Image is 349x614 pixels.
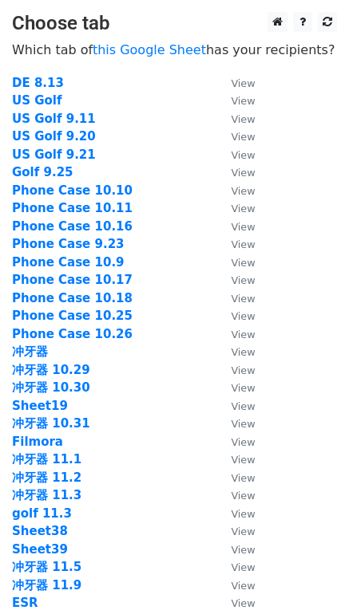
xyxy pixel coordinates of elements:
small: View [231,185,255,197]
a: Phone Case 10.11 [12,201,133,215]
a: View [215,470,255,485]
a: 冲牙器 11.1 [12,452,81,466]
a: View [215,542,255,557]
a: View [215,560,255,574]
a: 冲牙器 10.29 [12,363,90,377]
a: Sheet38 [12,524,68,538]
small: View [231,274,255,286]
a: 冲牙器 10.31 [12,416,90,431]
small: View [231,382,255,394]
small: View [231,221,255,233]
a: View [215,452,255,466]
small: View [231,238,255,250]
a: View [215,363,255,377]
a: Filmora [12,435,63,449]
small: View [231,310,255,322]
a: View [215,148,255,162]
small: View [231,597,255,609]
a: View [215,183,255,198]
a: 冲牙器 11.9 [12,578,81,592]
p: Which tab of has your recipients? [12,41,337,58]
a: View [215,165,255,179]
small: View [231,293,255,305]
a: 冲牙器 10.30 [12,380,90,395]
small: View [231,329,255,340]
a: this Google Sheet [93,42,206,57]
small: View [231,167,255,179]
a: View [215,93,255,108]
a: ESR [12,596,38,610]
small: View [231,364,255,376]
small: View [231,508,255,520]
a: View [215,76,255,90]
a: View [215,416,255,431]
a: View [215,273,255,287]
small: View [231,346,255,358]
a: Phone Case 10.25 [12,309,133,323]
a: View [215,129,255,144]
a: US Golf 9.11 [12,112,96,126]
a: Phone Case 10.10 [12,183,133,198]
small: View [231,113,255,125]
a: Phone Case 10.9 [12,255,125,270]
strong: 冲牙器 11.2 [12,470,81,485]
small: View [231,490,255,502]
a: Sheet19 [12,399,68,413]
a: Phone Case 10.16 [12,219,133,234]
a: 冲牙器 [12,344,48,359]
a: View [215,578,255,592]
a: golf 11.3 [12,506,72,521]
a: View [215,237,255,251]
strong: 冲牙器 11.3 [12,488,81,502]
a: View [215,435,255,449]
a: View [215,506,255,521]
small: View [231,149,255,161]
a: View [215,291,255,305]
a: US Golf 9.21 [12,148,96,162]
a: Phone Case 9.23 [12,237,125,251]
a: US Golf [12,93,62,108]
a: Golf 9.25 [12,165,73,179]
small: View [231,580,255,592]
a: View [215,112,255,126]
a: View [215,524,255,538]
a: View [215,255,255,270]
small: View [231,95,255,107]
a: View [215,488,255,502]
a: View [215,380,255,395]
a: View [215,309,255,323]
small: View [231,454,255,466]
a: View [215,596,255,610]
a: Sheet39 [12,542,68,557]
small: View [231,525,255,537]
small: View [231,203,255,215]
small: View [231,544,255,556]
strong: 冲牙器 11.5 [12,560,81,574]
a: View [215,327,255,341]
small: View [231,561,255,573]
strong: Phone Case 10.18 [12,291,133,305]
a: US Golf 9.20 [12,129,96,144]
a: View [215,399,255,413]
small: View [231,77,255,89]
small: View [231,400,255,412]
small: View [231,436,255,448]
